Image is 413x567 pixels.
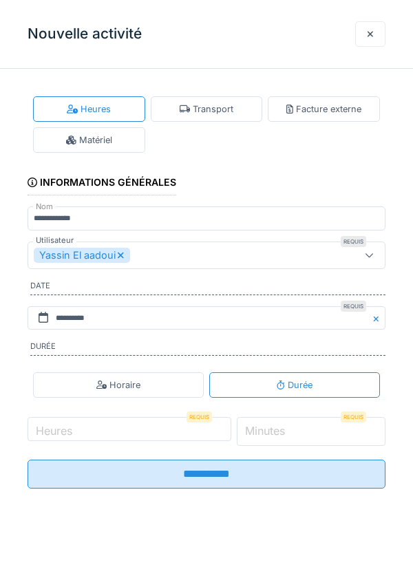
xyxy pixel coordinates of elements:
[286,103,361,116] div: Facture externe
[30,341,385,356] label: Durée
[187,411,212,422] div: Requis
[370,306,385,330] button: Close
[33,201,56,213] label: Nom
[33,422,75,439] label: Heures
[28,172,176,195] div: Informations générales
[180,103,234,116] div: Transport
[341,236,366,247] div: Requis
[341,411,366,422] div: Requis
[66,133,112,147] div: Matériel
[30,280,385,295] label: Date
[242,422,288,439] label: Minutes
[96,378,141,392] div: Horaire
[341,301,366,312] div: Requis
[34,248,130,263] div: Yassin El aadoui
[33,235,76,246] label: Utilisateur
[67,103,111,116] div: Heures
[277,378,312,392] div: Durée
[28,25,142,43] h3: Nouvelle activité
